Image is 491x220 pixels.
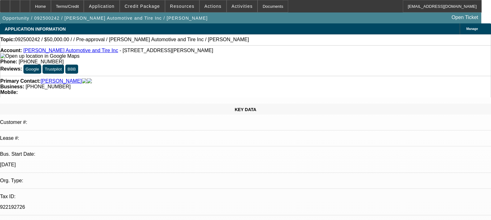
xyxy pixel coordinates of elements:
[204,4,222,9] span: Actions
[0,59,17,64] strong: Phone:
[23,65,41,74] button: Google
[0,78,41,84] strong: Primary Contact:
[19,59,64,64] span: [PHONE_NUMBER]
[0,66,22,71] strong: Reviews:
[0,53,79,59] a: View Google Maps
[0,37,15,42] strong: Topic:
[82,78,87,84] img: facebook-icon.png
[3,16,208,21] span: Opportunity / 092500242 / [PERSON_NAME] Automotive and Tire Inc / [PERSON_NAME]
[5,27,66,32] span: APPLICATION INFORMATION
[119,48,213,53] span: - [STREET_ADDRESS][PERSON_NAME]
[89,4,114,9] span: Application
[449,12,481,23] a: Open Ticket
[0,53,79,59] img: Open up location in Google Maps
[0,48,22,53] strong: Account:
[466,27,478,31] span: Manage
[0,84,24,89] strong: Business:
[41,78,82,84] a: [PERSON_NAME]
[15,37,249,42] span: 092500242 / $50,000.00 / / Pre-approval / [PERSON_NAME] Automotive and Tire Inc / [PERSON_NAME]
[200,0,226,12] button: Actions
[165,0,199,12] button: Resources
[84,0,119,12] button: Application
[23,48,118,53] a: [PERSON_NAME] Automotive and Tire Inc
[120,0,165,12] button: Credit Package
[235,107,256,112] span: KEY DATA
[227,0,258,12] button: Activities
[125,4,160,9] span: Credit Package
[0,90,18,95] strong: Mobile:
[232,4,253,9] span: Activities
[170,4,194,9] span: Resources
[87,78,92,84] img: linkedin-icon.png
[43,65,64,74] button: Trustpilot
[65,65,78,74] button: BBB
[26,84,71,89] span: [PHONE_NUMBER]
